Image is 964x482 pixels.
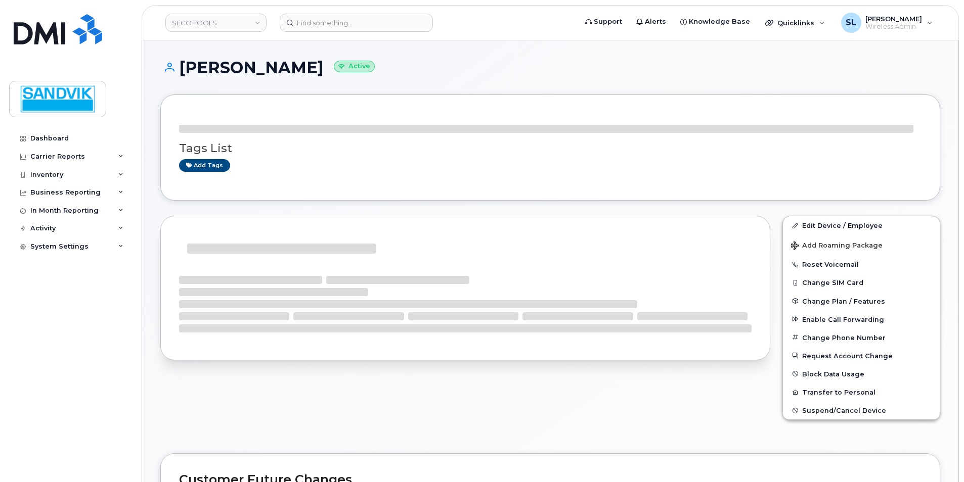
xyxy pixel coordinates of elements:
span: Add Roaming Package [791,242,883,251]
span: Suspend/Cancel Device [802,407,886,414]
h1: [PERSON_NAME] [160,59,940,76]
button: Reset Voicemail [783,255,940,273]
button: Change SIM Card [783,273,940,292]
button: Add Roaming Package [783,234,940,255]
button: Suspend/Cancel Device [783,401,940,419]
button: Block Data Usage [783,365,940,383]
span: Change Plan / Features [802,297,885,305]
button: Change Plan / Features [783,292,940,310]
a: Add tags [179,159,230,172]
button: Change Phone Number [783,328,940,347]
button: Request Account Change [783,347,940,365]
h3: Tags List [179,142,922,155]
a: Edit Device / Employee [783,216,940,234]
button: Transfer to Personal [783,383,940,401]
button: Enable Call Forwarding [783,310,940,328]
small: Active [334,61,375,72]
span: Enable Call Forwarding [802,315,884,323]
